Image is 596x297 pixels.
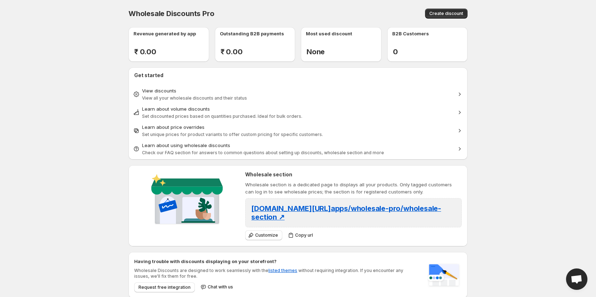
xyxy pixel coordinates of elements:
[208,284,233,290] span: Chat with us
[221,47,296,56] h2: ₹ 0.00
[392,30,429,37] p: B2B Customers
[220,30,284,37] p: Outstanding B2B payments
[251,206,441,221] a: [DOMAIN_NAME][URL]apps/wholesale-pro/wholesale-section ↗
[245,181,462,195] p: Wholesale section is a dedicated page to displays all your products. Only tagged customers can lo...
[251,204,441,221] span: [DOMAIN_NAME][URL] apps/wholesale-pro/wholesale-section ↗
[142,114,302,119] span: Set discounted prices based on quantities purchased. Ideal for bulk orders.
[134,282,195,292] button: Request free integration
[306,30,352,37] p: Most used discount
[268,268,297,273] a: listed themes
[148,171,226,230] img: Wholesale section
[255,232,278,238] span: Customize
[198,282,237,292] button: Chat with us
[429,11,463,16] span: Create discount
[142,142,454,149] div: Learn about using wholesale discounts
[138,285,191,290] span: Request free integration
[425,9,468,19] button: Create discount
[285,230,317,240] button: Copy url
[134,47,209,56] h2: ₹ 0.00
[142,132,323,137] span: Set unique prices for product variants to offer custom pricing for specific customers.
[245,230,282,240] button: Customize
[134,258,419,265] h2: Having trouble with discounts displaying on your storefront?
[142,124,454,131] div: Learn about price overrides
[393,47,468,56] h2: 0
[142,95,247,101] span: View all your wholesale discounts and their status
[307,47,382,56] h2: None
[142,150,384,155] span: Check our FAQ section for answers to common questions about setting up discounts, wholesale secti...
[133,30,196,37] p: Revenue generated by app
[566,268,587,290] div: Open chat
[134,268,419,279] p: Wholesale Discounts are designed to work seamlessly with the without requiring integration. If yo...
[245,171,462,178] h2: Wholesale section
[295,232,313,238] span: Copy url
[142,105,454,112] div: Learn about volume discounts
[128,9,214,18] span: Wholesale Discounts Pro
[142,87,454,94] div: View discounts
[134,72,462,79] h2: Get started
